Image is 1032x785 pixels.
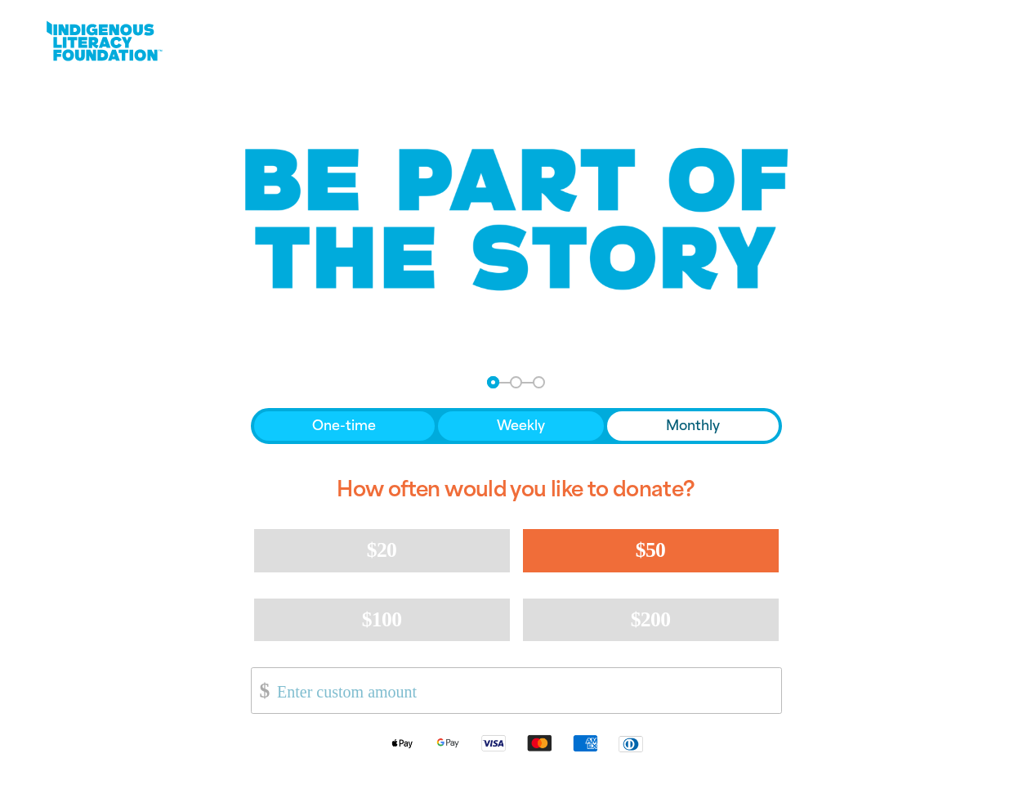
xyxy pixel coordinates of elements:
[523,599,779,641] button: $200
[266,668,780,713] input: Enter custom amount
[471,733,516,752] img: Visa logo
[254,411,436,441] button: One-time
[254,529,510,572] button: $20
[666,416,720,436] span: Monthly
[254,599,510,641] button: $100
[251,720,782,765] div: Available payment methods
[631,608,671,631] span: $200
[562,733,608,752] img: American Express logo
[607,411,779,441] button: Monthly
[251,408,782,444] div: Donation frequency
[367,538,396,562] span: $20
[523,529,779,572] button: $50
[636,538,665,562] span: $50
[487,376,499,388] button: Navigate to step 1 of 3 to enter your donation amount
[312,416,376,436] span: One-time
[362,608,402,631] span: $100
[252,672,270,709] span: $
[510,376,522,388] button: Navigate to step 2 of 3 to enter your details
[533,376,545,388] button: Navigate to step 3 of 3 to enter your payment details
[608,734,654,753] img: Diners Club logo
[425,733,471,752] img: Google Pay logo
[251,464,782,516] h2: How often would you like to donate?
[497,416,545,436] span: Weekly
[379,733,425,752] img: Apple Pay logo
[438,411,604,441] button: Weekly
[230,115,802,324] img: Be part of the story
[516,733,562,752] img: Mastercard logo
